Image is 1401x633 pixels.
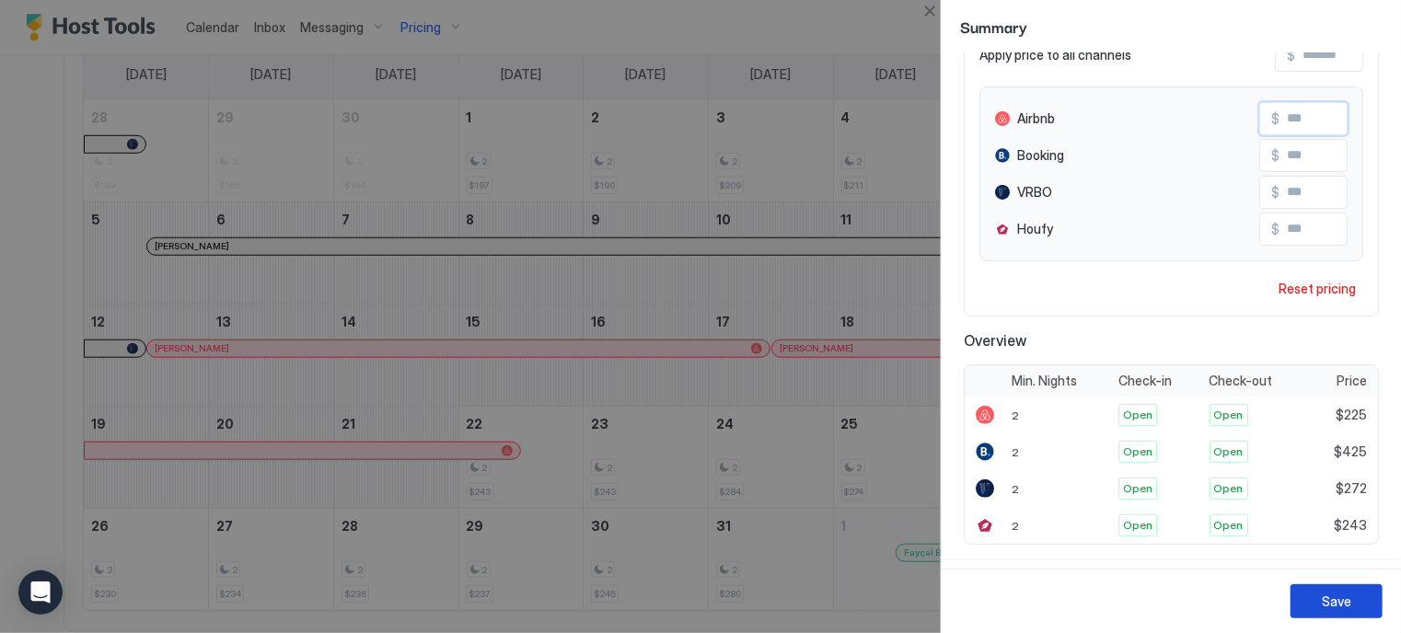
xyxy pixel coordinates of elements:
span: $ [1271,147,1279,164]
div: Open Intercom Messenger [18,570,63,615]
span: Open [1123,443,1152,460]
span: Booking [1017,147,1064,164]
span: Open [1214,443,1244,460]
span: 2 [1012,409,1019,422]
button: Reset pricing [1271,276,1363,301]
span: $225 [1336,407,1367,423]
div: Save [1322,592,1351,611]
span: $ [1271,184,1279,201]
span: Price [1337,373,1367,389]
span: Min. Nights [1012,373,1077,389]
span: Apply price to all channels [979,47,1131,63]
span: 2 [1012,445,1019,459]
span: Overview [964,331,1379,350]
span: Check-out [1210,373,1273,389]
span: Open [1123,517,1152,534]
span: Check-in [1118,373,1172,389]
span: Open [1214,407,1244,423]
span: 2 [1012,482,1019,496]
span: $ [1271,110,1279,127]
span: Open [1214,480,1244,497]
span: Open [1123,407,1152,423]
span: Open [1214,517,1244,534]
span: VRBO [1017,184,1052,201]
span: $ [1287,47,1295,63]
div: Reset pricing [1279,279,1356,298]
span: $425 [1334,443,1367,460]
button: Save [1291,584,1383,618]
span: Summary [960,15,1383,38]
span: Open [1123,480,1152,497]
span: $ [1271,221,1279,237]
span: $272 [1336,480,1367,497]
span: Airbnb [1017,110,1055,127]
span: Houfy [1017,221,1053,237]
span: $243 [1334,517,1367,534]
span: 2 [1012,519,1019,533]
